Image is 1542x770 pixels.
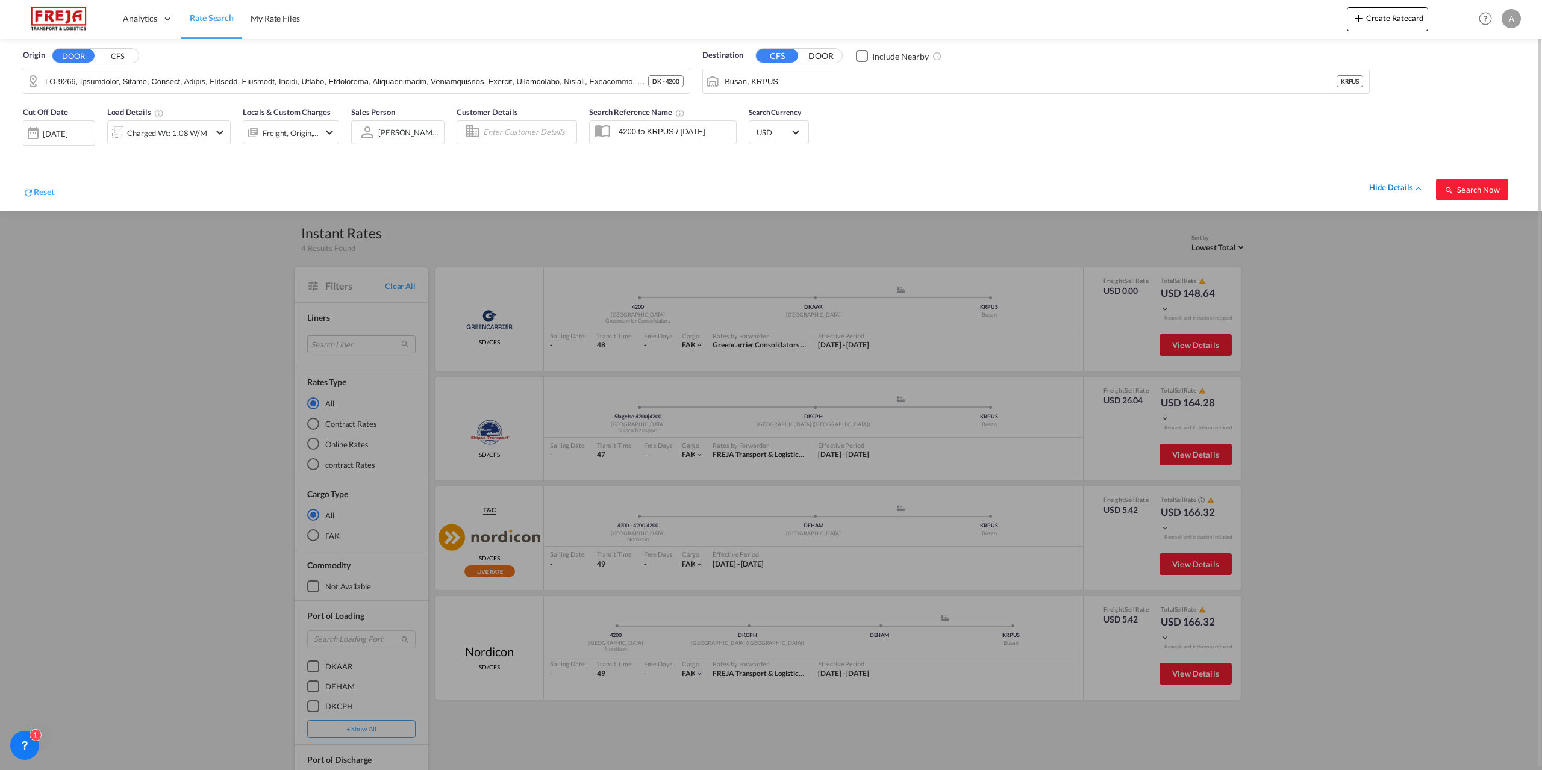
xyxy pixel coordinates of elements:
[702,49,743,61] span: Destination
[757,127,790,138] span: USD
[23,107,68,117] span: Cut Off Date
[123,13,157,25] span: Analytics
[45,72,648,90] input: Search by Door
[243,120,339,144] div: Freight Origin Destinationicon-chevron-down
[1352,11,1366,25] md-icon: icon-plus 400-fg
[107,120,231,144] div: Charged Wt: 1.08 W/Micon-chevron-down
[675,108,685,118] md-icon: Your search will be saved by the below given name
[351,107,395,117] span: Sales Person
[377,123,441,141] md-select: Sales Person: Anne Steensen Blicher
[23,187,34,198] md-icon: icon-refresh
[872,51,929,63] div: Include Nearby
[378,128,502,137] div: [PERSON_NAME] [PERSON_NAME]
[856,49,929,62] md-checkbox: Checkbox No Ink
[18,5,99,33] img: 586607c025bf11f083711d99603023e7.png
[613,122,736,140] input: Search Reference Name
[1413,183,1424,194] md-icon: icon-chevron-up
[756,49,798,63] button: CFS
[154,108,164,118] md-icon: Chargeable Weight
[107,107,164,117] span: Load Details
[1444,185,1499,194] span: icon-magnifySearch Now
[213,125,227,140] md-icon: icon-chevron-down
[322,125,337,140] md-icon: icon-chevron-down
[1502,9,1521,28] div: A
[755,123,802,141] md-select: Select Currency: $ USDUnited States Dollar
[263,125,319,141] div: Freight Origin Destination
[251,13,300,23] span: My Rate Files
[725,72,1337,90] input: Search by Port
[34,187,54,197] span: Reset
[1369,182,1424,194] div: hide detailsicon-chevron-up
[703,69,1369,93] md-input-container: Busan, KRPUS
[127,125,207,141] div: Charged Wt: 1.08 W/M
[749,108,801,117] span: Search Currency
[96,49,139,63] button: CFS
[23,144,32,160] md-datepicker: Select
[243,107,331,117] span: Locals & Custom Charges
[483,123,573,141] input: Enter Customer Details
[23,69,690,93] md-input-container: DK-4200, Antvorskov, Årslev, Bildsoe, Bjærup, Blæsinge, Boestrup, Bromme, Brorup, Dævidsroed, Dro...
[457,107,517,117] span: Customer Details
[23,186,54,200] div: icon-refreshReset
[1444,185,1454,195] md-icon: icon-magnify
[1436,179,1508,200] button: icon-magnifySearch Now
[1475,8,1496,29] span: Help
[52,49,95,63] button: DOOR
[190,13,234,23] span: Rate Search
[1337,75,1364,87] div: KRPUS
[43,128,67,139] div: [DATE]
[1347,7,1428,31] button: icon-plus 400-fgCreate Ratecard
[932,51,942,61] md-icon: Unchecked: Ignores neighbouring ports when fetching rates.Checked : Includes neighbouring ports w...
[800,49,842,63] button: DOOR
[23,120,95,146] div: [DATE]
[589,107,685,117] span: Search Reference Name
[1475,8,1502,30] div: Help
[652,77,679,85] span: DK - 4200
[23,49,45,61] span: Origin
